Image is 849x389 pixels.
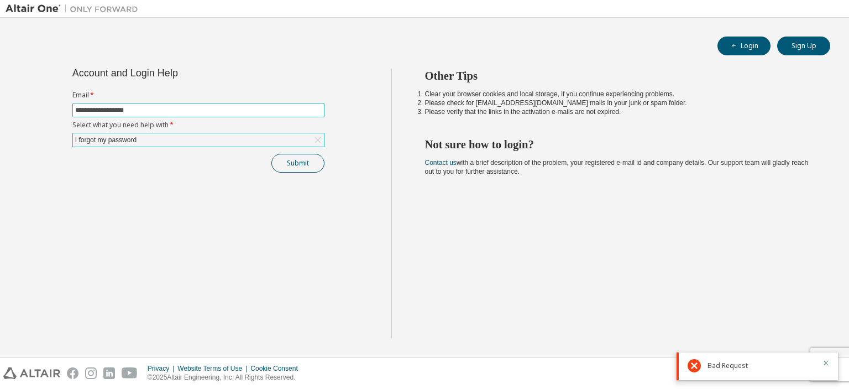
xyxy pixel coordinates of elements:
div: I forgot my password [73,133,324,147]
li: Please check for [EMAIL_ADDRESS][DOMAIN_NAME] mails in your junk or spam folder. [425,98,811,107]
label: Email [72,91,324,100]
h2: Not sure how to login? [425,137,811,152]
span: Bad Request [707,361,748,370]
img: linkedin.svg [103,367,115,379]
img: facebook.svg [67,367,78,379]
div: I forgot my password [74,134,138,146]
button: Login [717,37,771,55]
li: Please verify that the links in the activation e-mails are not expired. [425,107,811,116]
button: Submit [271,154,324,173]
img: instagram.svg [85,367,97,379]
img: altair_logo.svg [3,367,60,379]
p: © 2025 Altair Engineering, Inc. All Rights Reserved. [148,373,305,382]
h2: Other Tips [425,69,811,83]
span: with a brief description of the problem, your registered e-mail id and company details. Our suppo... [425,159,809,175]
button: Sign Up [777,37,830,55]
div: Cookie Consent [250,364,304,373]
label: Select what you need help with [72,121,324,129]
div: Privacy [148,364,177,373]
div: Account and Login Help [72,69,274,77]
a: Contact us [425,159,457,167]
li: Clear your browser cookies and local storage, if you continue experiencing problems. [425,90,811,98]
img: Altair One [6,3,144,14]
img: youtube.svg [122,367,138,379]
div: Website Terms of Use [177,364,250,373]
